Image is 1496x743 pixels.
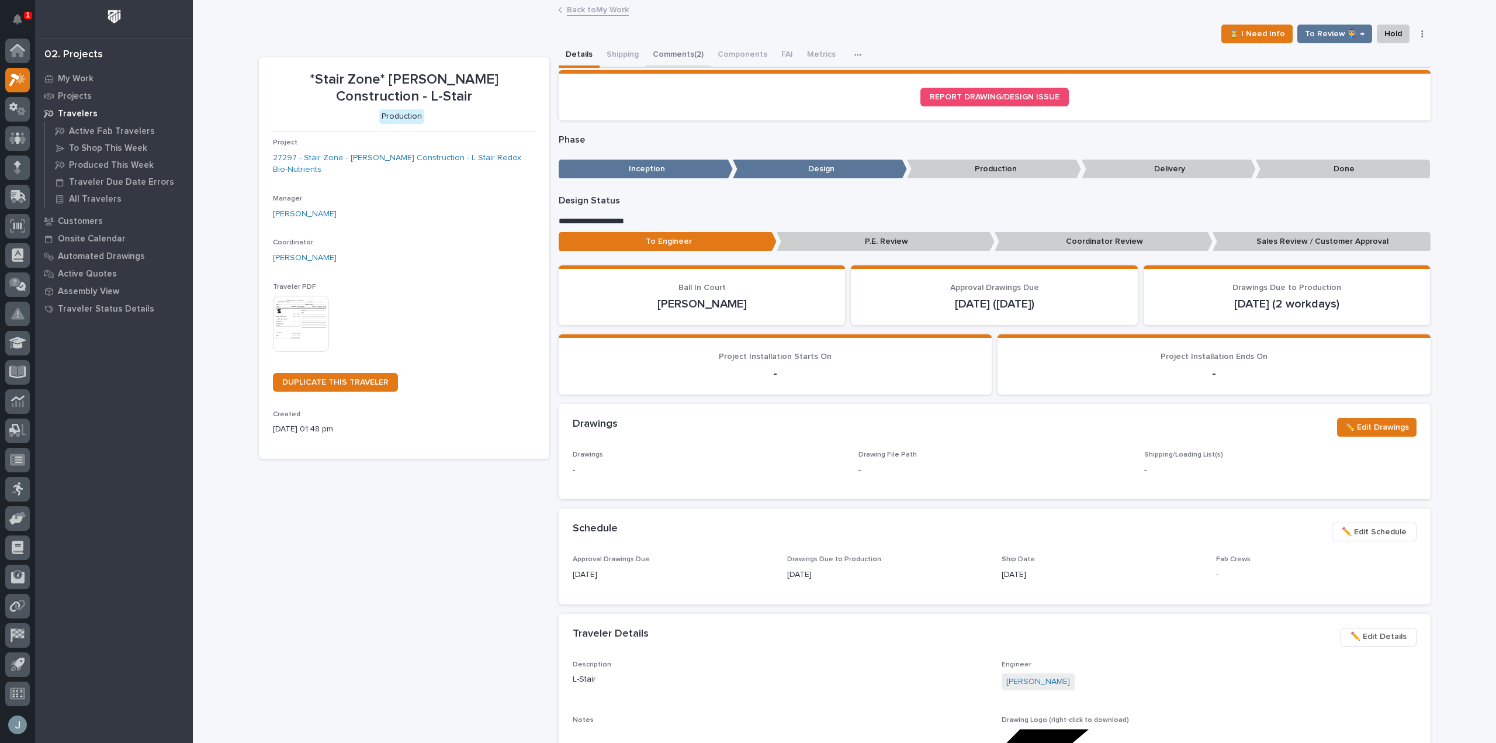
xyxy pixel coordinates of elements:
p: Sales Review / Customer Approval [1213,232,1431,251]
p: Design Status [559,195,1431,206]
p: Produced This Week [69,160,154,171]
p: - [1012,367,1417,381]
button: ✏️ Edit Schedule [1332,523,1417,541]
button: Components [711,43,774,68]
span: Ball In Court [678,284,726,292]
p: Onsite Calendar [58,234,126,244]
span: To Review 👨‍🏭 → [1305,27,1365,41]
button: Comments (2) [646,43,711,68]
span: Approval Drawings Due [573,556,650,563]
p: Production [907,160,1081,179]
a: My Work [35,70,193,87]
span: DUPLICATE THIS TRAVELER [282,378,389,386]
button: users-avatar [5,713,30,737]
span: Drawings Due to Production [1232,284,1341,292]
p: My Work [58,74,93,84]
span: Project Installation Ends On [1161,353,1268,361]
button: Details [559,43,600,68]
span: Project Installation Starts On [719,353,832,361]
p: Automated Drawings [58,251,145,262]
button: Hold [1377,25,1410,43]
p: P.E. Review [777,232,995,251]
p: Travelers [58,109,98,119]
p: [DATE] ([DATE]) [865,297,1124,311]
span: REPORT DRAWING/DESIGN ISSUE [930,93,1059,101]
p: L-Stair [573,673,988,686]
p: Traveler Due Date Errors [69,177,174,188]
span: Drawing Logo (right-click to download) [1002,717,1129,724]
a: Traveler Due Date Errors [45,174,193,190]
span: ⏳ I Need Info [1229,27,1285,41]
span: Ship Date [1002,556,1035,563]
div: Production [379,109,424,124]
button: Metrics [800,43,843,68]
img: Workspace Logo [103,6,125,27]
a: Automated Drawings [35,247,193,265]
a: Travelers [35,105,193,122]
span: Drawing File Path [858,451,917,458]
p: Traveler Status Details [58,304,154,315]
p: [PERSON_NAME] [573,297,832,311]
a: Back toMy Work [567,2,629,16]
p: Active Quotes [58,269,117,279]
div: 02. Projects [44,49,103,61]
p: - [573,367,978,381]
a: Onsite Calendar [35,230,193,247]
span: Coordinator [273,239,313,246]
span: ✏️ Edit Details [1350,630,1407,644]
button: ⏳ I Need Info [1221,25,1293,43]
span: Notes [573,717,594,724]
span: Approval Drawings Due [950,284,1039,292]
button: Shipping [600,43,646,68]
div: Notifications1 [15,14,30,33]
p: Phase [559,134,1431,146]
a: [PERSON_NAME] [273,208,337,220]
p: Done [1256,160,1430,179]
p: [DATE] [1002,569,1202,581]
a: Customers [35,212,193,230]
p: Delivery [1082,160,1256,179]
span: Created [273,411,300,418]
p: To Engineer [559,232,777,251]
button: To Review 👨‍🏭 → [1297,25,1372,43]
a: All Travelers [45,191,193,207]
p: Coordinator Review [995,232,1213,251]
button: ✏️ Edit Drawings [1337,418,1417,437]
p: Customers [58,216,103,227]
span: Manager [273,195,302,202]
button: FAI [774,43,800,68]
a: Projects [35,87,193,105]
p: [DATE] [787,569,988,581]
p: Design [733,160,907,179]
a: DUPLICATE THIS TRAVELER [273,373,398,392]
p: - [573,464,844,476]
p: - [1216,569,1417,581]
button: Notifications [5,7,30,32]
p: - [1144,464,1416,476]
p: Projects [58,91,92,102]
p: *Stair Zone* [PERSON_NAME] Construction - L-Stair [273,71,535,105]
p: Assembly View [58,286,119,297]
span: Description [573,661,611,668]
p: [DATE] [573,569,773,581]
h2: Traveler Details [573,628,649,641]
button: ✏️ Edit Details [1341,628,1417,647]
span: Project [273,139,297,146]
p: All Travelers [69,194,122,205]
a: Assembly View [35,282,193,300]
a: REPORT DRAWING/DESIGN ISSUE [920,88,1069,106]
a: To Shop This Week [45,140,193,156]
span: Traveler PDF [273,284,316,291]
p: 1 [26,11,30,19]
a: Active Quotes [35,265,193,282]
p: Inception [559,160,733,179]
span: Fab Crews [1216,556,1251,563]
p: [DATE] 01:48 pm [273,423,535,436]
span: Engineer [1002,661,1031,668]
p: [DATE] (2 workdays) [1158,297,1417,311]
span: ✏️ Edit Schedule [1342,525,1407,539]
span: Shipping/Loading List(s) [1144,451,1223,458]
span: ✏️ Edit Drawings [1345,420,1409,434]
p: To Shop This Week [69,143,147,154]
p: Active Fab Travelers [69,126,155,137]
